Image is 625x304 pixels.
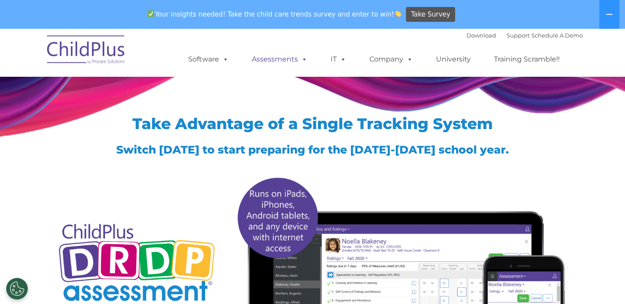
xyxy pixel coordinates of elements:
span: Switch [DATE] to start preparing for the [DATE]-[DATE] school year. [116,143,509,156]
span: Take Survey [411,7,450,22]
a: University [427,51,480,68]
font: | [466,32,583,39]
img: ✅ [148,10,154,17]
img: 👏 [395,10,401,17]
a: Software [179,51,237,68]
span: Take Advantage of a Single Tracking System [132,114,493,133]
button: Cookies Settings [6,278,28,300]
img: ChildPlus by Procare Solutions [43,29,130,73]
a: Assessments [243,51,316,68]
a: Company [361,51,422,68]
a: Training Scramble!! [485,51,568,68]
a: IT [322,51,355,68]
a: Download [466,32,496,39]
a: Take Survey [406,7,455,22]
span: Your insights needed! Take the child care trends survey and enter to win! [144,6,405,23]
a: Schedule A Demo [531,32,583,39]
a: Support [507,32,530,39]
